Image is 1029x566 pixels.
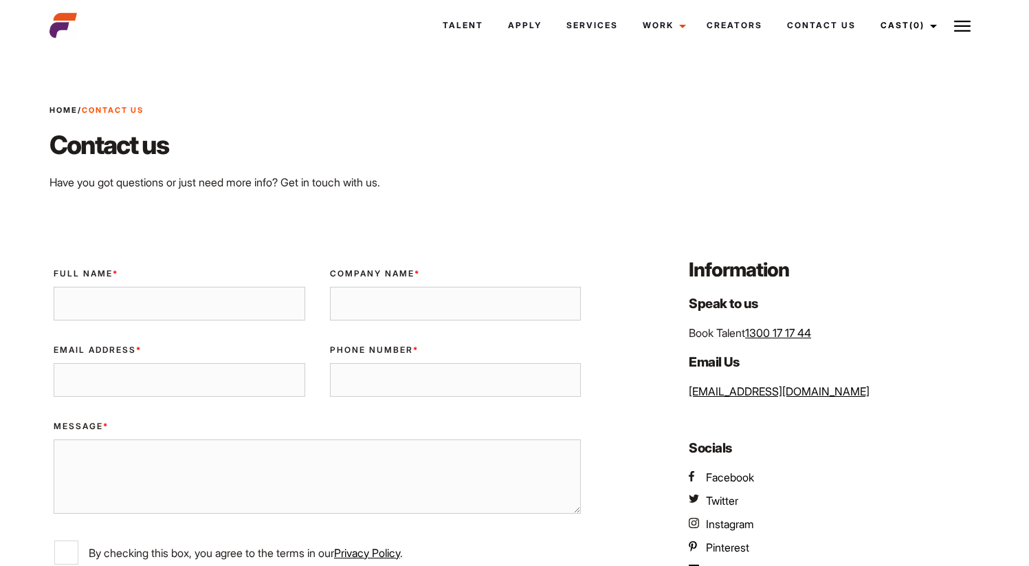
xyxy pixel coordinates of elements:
[49,174,743,191] p: Have you got questions or just need more info? Get in touch with us.
[334,546,400,560] a: Privacy Policy
[954,18,971,34] img: Burger icon
[54,541,580,565] label: By checking this box, you agree to the terms in our .
[689,516,754,532] a: AEFM Instagram
[689,352,980,372] h4: Email Us
[630,7,694,44] a: Work
[496,7,554,44] a: Apply
[54,268,305,280] label: Full Name
[49,127,743,163] h2: Contact us
[689,294,980,314] h4: Speak to us
[54,420,581,433] label: Message
[554,7,630,44] a: Services
[82,105,144,115] strong: Contact Us
[330,344,582,356] label: Phone Number
[689,539,749,556] a: AEFM Pinterest
[689,257,980,283] h3: Information
[49,105,144,116] span: /
[706,541,749,554] span: Pinterest
[689,469,754,486] a: AEFM Facebook
[909,20,925,30] span: (0)
[49,105,78,115] a: Home
[745,326,811,340] a: 1300 17 17 44
[689,384,870,398] a: [EMAIL_ADDRESS][DOMAIN_NAME]
[689,438,980,458] h4: Socials
[54,541,78,565] input: By checking this box, you agree to the terms in ourPrivacy Policy.
[694,7,775,44] a: Creators
[706,517,754,531] span: Instagram
[689,492,738,509] a: AEFM Twitter
[868,7,945,44] a: Cast(0)
[49,12,77,39] img: cropped-aefm-brand-fav-22-square.png
[706,470,754,484] span: Facebook
[689,325,980,341] p: Book Talent
[330,268,582,280] label: Company Name
[706,494,738,508] span: Twitter
[54,344,305,356] label: Email Address
[430,7,496,44] a: Talent
[775,7,868,44] a: Contact Us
